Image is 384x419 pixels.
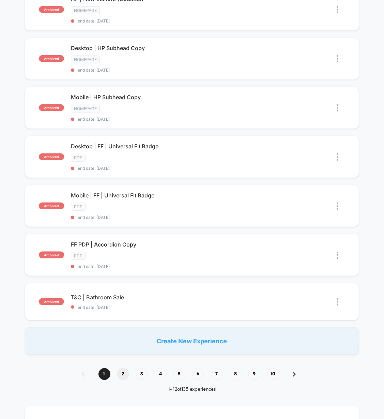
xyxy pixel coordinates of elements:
[71,192,191,199] span: Mobile | FF | Universal Fit Badge
[39,6,64,13] span: archived
[39,55,64,62] span: archived
[39,104,64,111] span: archived
[71,68,191,73] span: end date: [DATE]
[293,372,296,377] img: pagination forward
[71,143,191,150] span: Desktop | FF | Universal Fit Badge
[39,153,64,160] span: archived
[267,368,279,380] span: 10
[337,104,338,111] img: close
[39,252,64,258] span: archived
[71,94,191,101] span: Mobile | HP Subhead Copy
[71,203,86,211] span: PDP
[211,368,223,380] span: 7
[71,56,100,63] span: HOMEPAGE
[71,105,100,113] span: HOMEPAGE
[192,368,204,380] span: 6
[71,305,191,310] span: end date: [DATE]
[337,55,338,62] img: close
[117,368,129,380] span: 2
[39,298,64,305] span: archived
[98,368,110,380] span: 1
[71,215,191,220] span: end date: [DATE]
[71,154,86,162] span: PDP
[337,298,338,305] img: close
[75,387,309,393] div: 1 - 12 of 135 experiences
[71,241,191,248] span: FF PDP | Accordion Copy
[71,18,191,24] span: end date: [DATE]
[173,368,185,380] span: 5
[155,368,167,380] span: 4
[136,368,148,380] span: 3
[25,327,359,355] div: Create New Experience
[71,117,191,122] span: end date: [DATE]
[337,203,338,210] img: close
[39,203,64,209] span: archived
[248,368,260,380] span: 9
[337,252,338,259] img: close
[71,45,191,51] span: Desktop | HP Subhead Copy
[230,368,242,380] span: 8
[71,252,86,260] span: PDP
[71,166,191,171] span: end date: [DATE]
[337,6,338,13] img: close
[71,294,191,301] span: T&C | Bathroom Sale
[71,6,100,14] span: HOMEPAGE
[337,153,338,161] img: close
[71,264,191,269] span: end date: [DATE]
